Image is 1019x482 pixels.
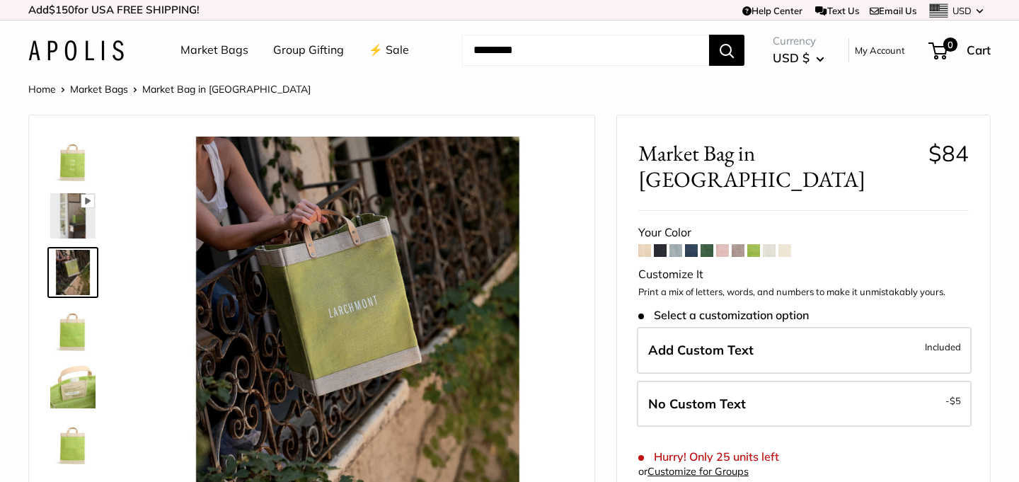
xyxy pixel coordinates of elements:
a: Market Bag in Chartreuse [47,304,98,355]
img: Market Bag in Chartreuse [50,363,96,408]
label: Add Custom Text [637,327,972,374]
a: Market Bag in Chartreuse [47,417,98,468]
label: Leave Blank [637,381,972,428]
span: Currency [773,31,824,51]
a: Market Bag in Chartreuse [47,134,98,185]
button: USD $ [773,47,824,69]
span: - [945,392,961,409]
span: Market Bag in [GEOGRAPHIC_DATA] [638,140,918,193]
a: Customize for Groups [647,465,749,478]
a: Group Gifting [273,40,344,61]
a: Help Center [742,5,802,16]
span: Market Bag in [GEOGRAPHIC_DATA] [142,83,311,96]
span: $84 [928,139,969,167]
div: Customize It [638,264,969,285]
img: Market Bag in Chartreuse [50,306,96,352]
a: Market Bag in Chartreuse [47,247,98,298]
input: Search... [462,35,709,66]
span: USD [952,5,972,16]
a: Market Bag in Chartreuse [47,190,98,241]
span: $5 [950,395,961,406]
p: Print a mix of letters, words, and numbers to make it unmistakably yours. [638,285,969,299]
span: Select a customization option [638,309,809,322]
div: Your Color [638,222,969,243]
span: USD $ [773,50,810,65]
img: Market Bag in Chartreuse [50,137,96,182]
button: Search [709,35,744,66]
a: 0 Cart [930,39,991,62]
a: Text Us [815,5,858,16]
a: Home [28,83,56,96]
span: No Custom Text [648,396,746,412]
a: ⚡️ Sale [369,40,409,61]
a: Market Bag in Chartreuse [47,360,98,411]
a: My Account [855,42,905,59]
img: Market Bag in Chartreuse [50,250,96,295]
span: Hurry! Only 25 units left [638,450,779,464]
img: Apolis [28,40,124,61]
img: Market Bag in Chartreuse [50,193,96,239]
a: Email Us [870,5,916,16]
span: $150 [49,3,74,16]
span: Cart [967,42,991,57]
span: Add Custom Text [648,342,754,358]
span: Included [925,338,961,355]
a: Market Bags [180,40,248,61]
div: or [638,462,749,481]
span: 0 [943,38,957,52]
a: Market Bags [70,83,128,96]
nav: Breadcrumb [28,80,311,98]
img: Market Bag in Chartreuse [50,420,96,465]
